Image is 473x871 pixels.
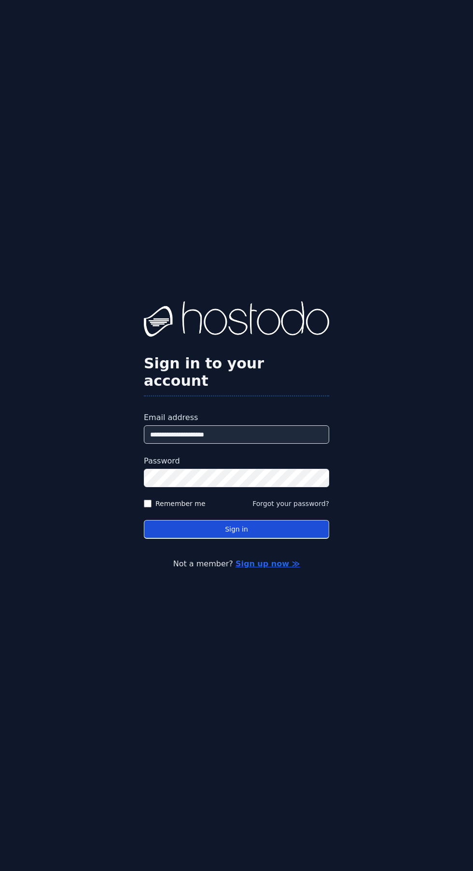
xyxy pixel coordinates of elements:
[236,559,300,568] a: Sign up now ≫
[144,412,329,423] label: Email address
[12,558,461,570] p: Not a member?
[144,455,329,467] label: Password
[144,520,329,539] button: Sign in
[144,355,329,390] h2: Sign in to your account
[155,499,206,508] label: Remember me
[252,499,329,508] button: Forgot your password?
[144,301,329,340] img: Hostodo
